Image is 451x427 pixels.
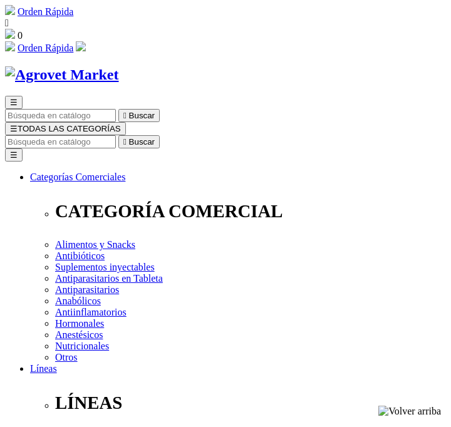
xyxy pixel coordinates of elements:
[55,318,104,329] a: Hormonales
[55,352,78,363] a: Otros
[55,329,103,340] a: Anestésicos
[30,363,57,374] a: Líneas
[55,341,109,351] a: Nutricionales
[55,393,446,413] p: LÍNEAS
[378,406,441,417] img: Volver arriba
